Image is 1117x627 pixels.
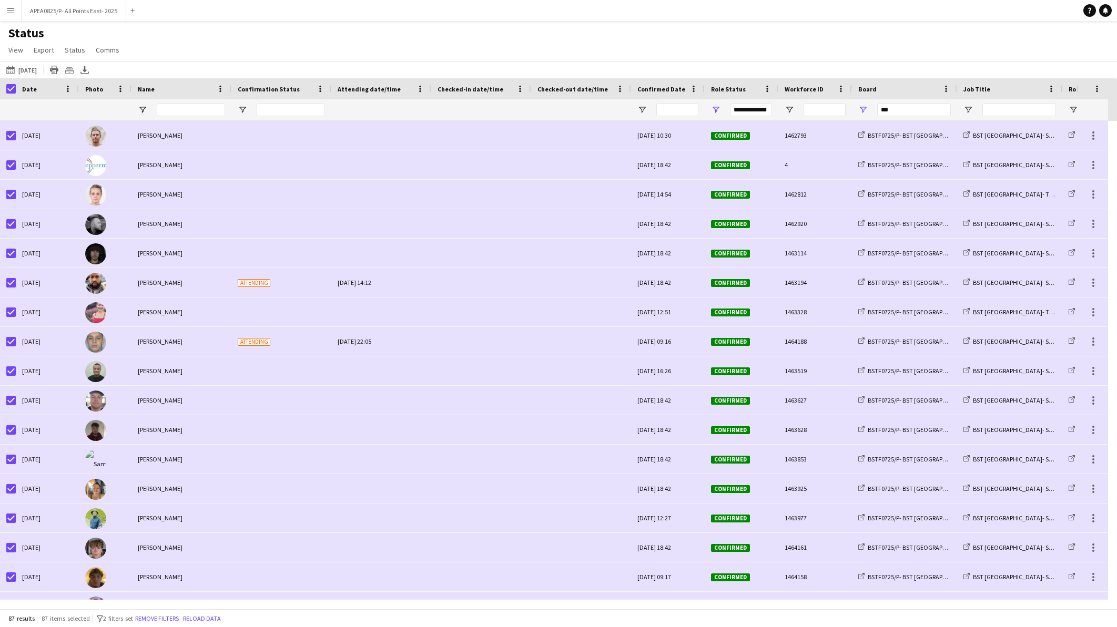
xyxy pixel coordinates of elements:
button: APEA0825/P- All Points East- 2025 [22,1,126,21]
input: Board Filter Input [877,104,951,116]
span: [PERSON_NAME] [138,220,182,228]
a: BST [GEOGRAPHIC_DATA]- SHOW DAY STOCK DAYS [963,337,1109,345]
input: Confirmation Status Filter Input [257,104,325,116]
div: [DATE] 12:27 [631,503,705,532]
div: [DATE] 18:42 [631,150,705,179]
span: [PERSON_NAME] [138,308,182,316]
div: [DATE] 12:51 [631,297,705,326]
div: [DATE] [16,327,79,356]
span: [PERSON_NAME] [138,514,182,522]
span: Confirmed [711,191,750,199]
img: Oliver Robinson [85,567,106,588]
div: [DATE] 09:17 [631,562,705,591]
div: [DATE] 18:42 [631,386,705,415]
div: 1463853 [778,445,852,474]
span: BST [GEOGRAPHIC_DATA]- SHOW DAY STOCK DAYS [973,131,1109,139]
div: [DATE] [16,121,79,150]
a: BSTF0725/P- BST [GEOGRAPHIC_DATA]- 2025 [858,190,988,198]
a: BSTF0725/P- BST [GEOGRAPHIC_DATA]- 2025 [858,337,988,345]
div: 1463627 [778,386,852,415]
span: BST [GEOGRAPHIC_DATA]- SHOW DAY STOCK DAYS [973,426,1109,434]
div: 1463114 [778,239,852,268]
span: [PERSON_NAME] [138,131,182,139]
span: BSTF0725/P- BST [GEOGRAPHIC_DATA]- 2025 [868,220,988,228]
div: 1463328 [778,297,852,326]
span: BST [GEOGRAPHIC_DATA]- SHOW DAY STOCK DAYS [973,455,1109,463]
div: [DATE] 09:16 [631,327,705,356]
span: BST [GEOGRAPHIC_DATA]- SHOW DAY [973,485,1074,492]
button: Open Filter Menu [858,105,868,115]
div: 1463519 [778,356,852,385]
app-action-btn: Export XLSX [78,64,91,76]
app-action-btn: Crew files as ZIP [63,64,76,76]
span: BST [GEOGRAPHIC_DATA]- TECH SHOW DAY [973,190,1090,198]
span: Photo [85,85,103,93]
div: [DATE] 18:42 [631,209,705,238]
button: Open Filter Menu [711,105,720,115]
div: 1464158 [778,562,852,591]
a: BST [GEOGRAPHIC_DATA]- SHOW DAY [963,161,1074,169]
a: Status [60,43,89,57]
button: Open Filter Menu [138,105,147,115]
div: 4 [778,150,852,179]
div: [DATE] 18:42 [631,239,705,268]
img: Kieran Turrell [85,420,106,441]
span: Job Title [963,85,990,93]
img: Greg Ollenbuttel [85,597,106,618]
span: Workforce ID [785,85,824,93]
img: Jon Reid [85,155,106,176]
span: Confirmed [711,397,750,405]
span: Comms [96,45,119,55]
span: [PERSON_NAME] [138,337,182,345]
span: BSTF0725/P- BST [GEOGRAPHIC_DATA]- 2025 [868,426,988,434]
img: Amy Mauvan [85,184,106,205]
a: BSTF0725/P- BST [GEOGRAPHIC_DATA]- 2025 [858,367,988,375]
span: Confirmed [711,309,750,316]
span: BST [GEOGRAPHIC_DATA]- SHOW DAY [973,161,1074,169]
div: [DATE] 10:30 [631,121,705,150]
input: Job Title Filter Input [982,104,1056,116]
div: [DATE] [16,562,79,591]
span: Board [858,85,877,93]
div: [DATE] [16,180,79,209]
div: [DATE] [16,386,79,415]
a: BSTF0725/P- BST [GEOGRAPHIC_DATA]- 2025 [858,131,988,139]
span: BST [GEOGRAPHIC_DATA]- SHOW DAY STOCK DAYS [973,367,1109,375]
a: BST [GEOGRAPHIC_DATA]- TECH SHOW DAY [963,308,1090,316]
a: BST [GEOGRAPHIC_DATA]- SHOW DAY STOCK DAYS [963,426,1109,434]
div: [DATE] [16,297,79,326]
img: Dylan Lewis [85,361,106,382]
div: [DATE] [16,209,79,238]
div: [DATE] 22:05 [338,327,425,356]
span: BSTF0725/P- BST [GEOGRAPHIC_DATA]- 2025 [868,279,988,286]
div: [DATE] 18:42 [631,474,705,503]
input: Workforce ID Filter Input [804,104,846,116]
div: [DATE] [16,356,79,385]
a: BSTF0725/P- BST [GEOGRAPHIC_DATA]- 2025 [858,543,988,551]
img: Jude Hughes [85,538,106,559]
a: BSTF0725/P- BST [GEOGRAPHIC_DATA]- 2025 [858,249,988,257]
span: Role Status [711,85,746,93]
a: BSTF0725/P- BST [GEOGRAPHIC_DATA]- 2025 [858,455,988,463]
span: Confirmed [711,544,750,552]
button: Open Filter Menu [637,105,647,115]
a: Comms [92,43,124,57]
div: [DATE] 14:12 [338,268,425,297]
a: BST [GEOGRAPHIC_DATA]- SHOW DAY STOCK DAYS [963,367,1109,375]
span: BSTF0725/P- BST [GEOGRAPHIC_DATA]- 2025 [868,190,988,198]
span: Confirmed [711,250,750,258]
div: [DATE] 18:42 [631,533,705,562]
a: Export [29,43,58,57]
span: [PERSON_NAME] [138,249,182,257]
span: BST [GEOGRAPHIC_DATA]- SHOW DAY STOCK DAYS [973,220,1109,228]
img: Samuel Ross [85,214,106,235]
span: Attending [238,279,270,287]
div: 1463628 [778,415,852,444]
button: Remove filters [133,613,181,624]
span: [PERSON_NAME] [138,279,182,286]
button: [DATE] [4,64,39,76]
span: Confirmed [711,426,750,434]
div: 1464195 [778,592,852,621]
div: 1464161 [778,533,852,562]
span: BSTF0725/P- BST [GEOGRAPHIC_DATA]- 2025 [868,485,988,492]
